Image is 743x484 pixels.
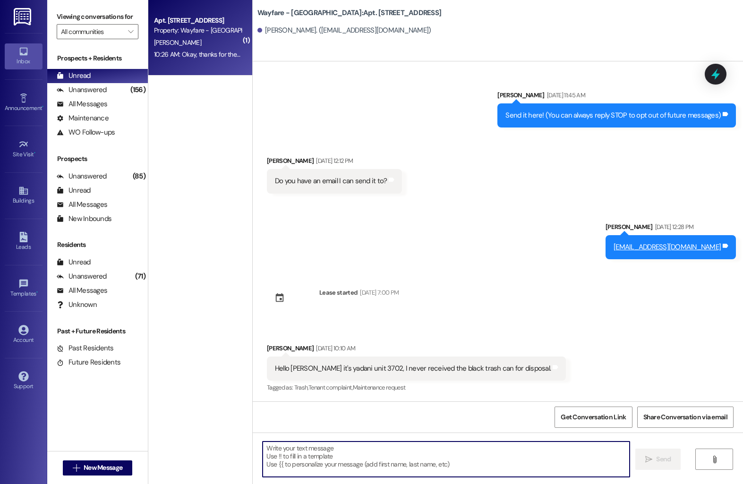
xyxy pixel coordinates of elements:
div: (71) [133,269,148,284]
div: [PERSON_NAME] [267,156,402,169]
button: New Message [63,460,133,476]
div: 10:26 AM: Okay, thanks for the update. Best of luck [154,50,292,59]
div: (156) [128,83,148,97]
span: • [36,289,38,296]
span: Tenant complaint , [308,383,353,391]
div: Tagged as: [267,381,566,394]
a: Inbox [5,43,43,69]
div: Prospects [47,154,148,164]
div: All Messages [57,99,107,109]
img: ResiDesk Logo [14,8,33,25]
div: New Inbounds [57,214,111,224]
a: Buildings [5,183,43,208]
span: [PERSON_NAME] [154,38,201,47]
i:  [711,456,718,463]
div: Unanswered [57,171,107,181]
div: Do you have an email I can send it to? [275,176,387,186]
i:  [645,456,652,463]
a: Templates • [5,276,43,301]
a: Account [5,322,43,348]
div: Send it here! (You can always reply STOP to opt out of future messages) [505,110,721,120]
div: All Messages [57,200,107,210]
input: All communities [61,24,123,39]
button: Share Conversation via email [637,407,734,428]
span: Send [656,454,671,464]
div: Hello [PERSON_NAME] it's yadani unit 3702, I never received the black trash can for disposal. [275,364,551,374]
i:  [73,464,80,472]
div: [PERSON_NAME] [497,90,736,103]
div: (85) [130,169,148,184]
div: Future Residents [57,357,120,367]
span: Share Conversation via email [643,412,727,422]
div: Unanswered [57,272,107,281]
span: New Message [84,463,122,473]
div: Unread [57,71,91,81]
i:  [128,28,133,35]
div: Unknown [57,300,97,310]
div: [PERSON_NAME] [267,343,566,357]
span: Trash , [294,383,308,391]
div: Unread [57,257,91,267]
div: Unanswered [57,85,107,95]
div: Unread [57,186,91,195]
div: [DATE] 12:12 PM [314,156,353,166]
span: Get Conversation Link [561,412,626,422]
button: Get Conversation Link [555,407,632,428]
span: Maintenance request [353,383,406,391]
div: Prospects + Residents [47,53,148,63]
div: Lease started [319,288,358,297]
div: Apt. [STREET_ADDRESS] [154,16,241,25]
span: • [42,103,43,110]
b: Wayfare - [GEOGRAPHIC_DATA]: Apt. [STREET_ADDRESS] [257,8,441,18]
div: WO Follow-ups [57,127,115,137]
span: • [34,150,35,156]
div: All Messages [57,286,107,296]
div: [PERSON_NAME]. ([EMAIL_ADDRESS][DOMAIN_NAME]) [257,25,431,35]
a: Site Visit • [5,136,43,162]
button: Send [635,449,681,470]
a: [EMAIL_ADDRESS][DOMAIN_NAME] [614,242,721,252]
a: Support [5,368,43,394]
div: Property: Wayfare - [GEOGRAPHIC_DATA] [154,25,241,35]
div: Past + Future Residents [47,326,148,336]
div: [DATE] 7:00 PM [358,288,399,297]
div: Past Residents [57,343,114,353]
div: Residents [47,240,148,250]
div: Maintenance [57,113,109,123]
div: [DATE] 12:28 PM [653,222,694,232]
label: Viewing conversations for [57,9,138,24]
a: Leads [5,229,43,255]
div: [DATE] 11:45 AM [545,90,585,100]
div: [PERSON_NAME] [606,222,736,235]
div: [DATE] 10:10 AM [314,343,355,353]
